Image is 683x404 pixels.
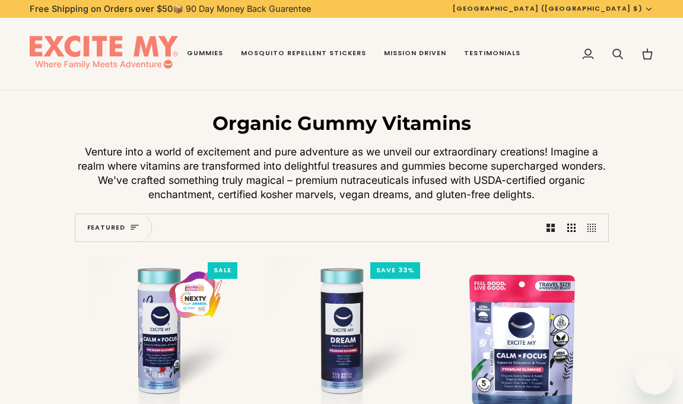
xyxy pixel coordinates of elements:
[75,214,152,241] button: Sort
[582,214,608,241] button: Show 4 products per row
[444,4,662,14] button: [GEOGRAPHIC_DATA] ([GEOGRAPHIC_DATA] $)
[232,18,376,90] a: Mosquito Repellent Stickers
[455,18,529,90] a: Testimonials
[87,222,126,233] span: Featured
[187,49,223,58] span: Gummies
[208,262,237,279] div: SALE
[178,18,232,90] a: Gummies
[464,49,520,58] span: Testimonials
[561,214,582,241] button: Show 3 products per row
[75,112,609,135] h1: Organic Gummy Vitamins
[75,145,609,202] p: Venture into a world of excitement and pure adventure as we unveil our extraordinary creations! I...
[370,262,420,279] div: Save 33%
[636,357,674,395] iframe: Button to launch messaging window
[384,49,446,58] span: Mission Driven
[30,4,173,14] strong: Free Shipping on Orders over $50
[541,214,561,241] button: Show 2 products per row
[375,18,455,90] a: Mission Driven
[30,2,311,15] p: 📦 90 Day Money Back Guarentee
[30,36,178,72] img: EXCITE MY®
[241,49,367,58] span: Mosquito Repellent Stickers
